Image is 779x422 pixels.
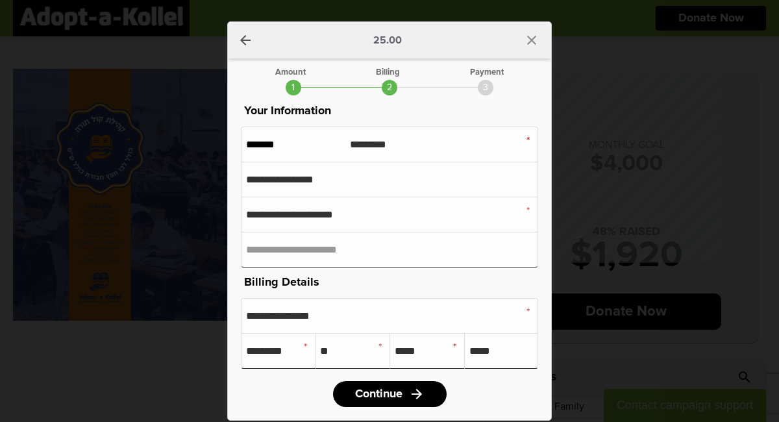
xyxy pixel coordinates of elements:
[376,68,400,77] div: Billing
[478,80,493,95] div: 3
[275,68,306,77] div: Amount
[238,32,253,48] a: arrow_back
[333,381,447,407] a: Continuearrow_forward
[373,35,402,45] p: 25.00
[409,386,425,402] i: arrow_forward
[241,273,538,292] p: Billing Details
[524,32,539,48] i: close
[470,68,504,77] div: Payment
[241,102,538,120] p: Your Information
[286,80,301,95] div: 1
[355,388,402,400] span: Continue
[382,80,397,95] div: 2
